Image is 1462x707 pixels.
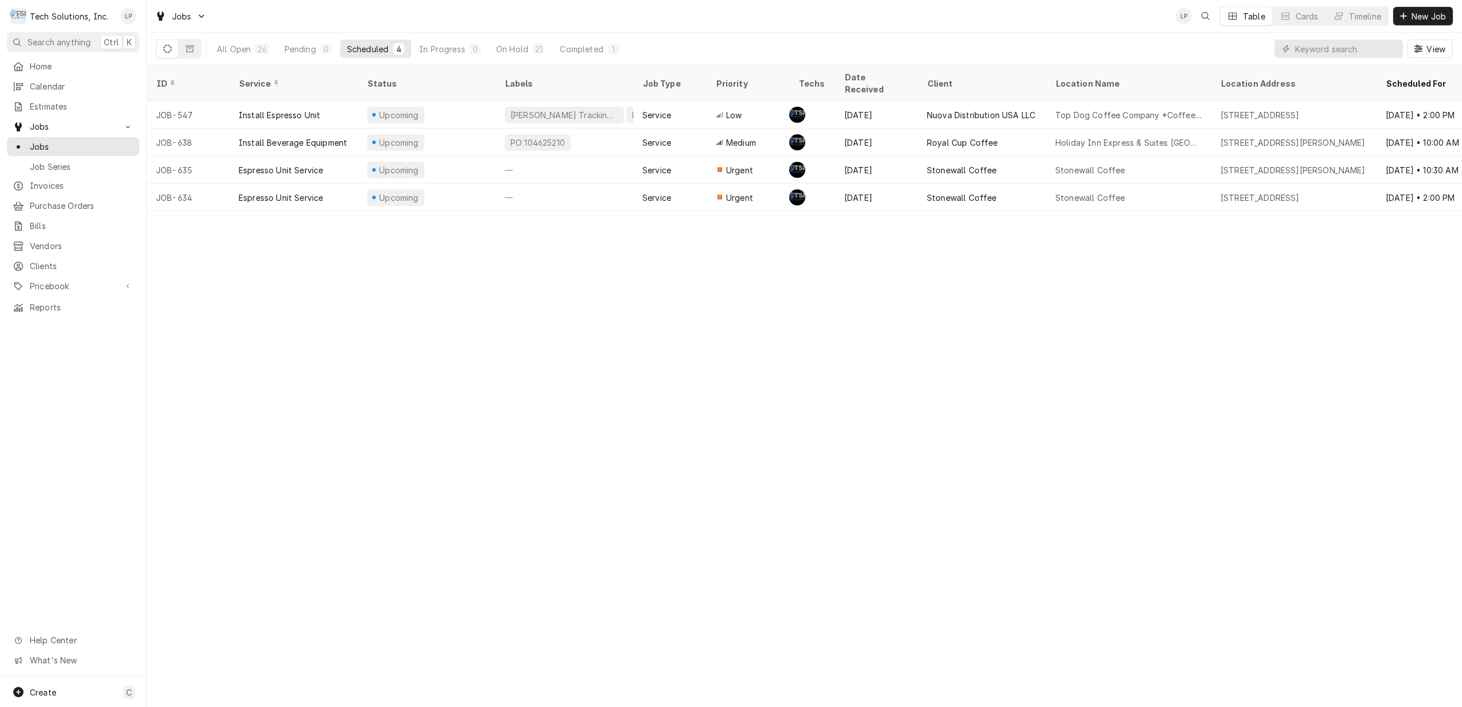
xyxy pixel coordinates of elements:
a: Calendar [7,77,139,96]
div: Tech Solutions, Inc. [30,10,108,22]
div: [DATE] [835,101,918,129]
span: Reports [30,301,134,313]
span: Purchase Orders [30,200,134,212]
span: Medium [726,137,756,149]
div: Austin Fox's Avatar [789,189,805,205]
div: JOB-635 [147,156,229,184]
div: 0 [323,43,330,55]
div: JOB-634 [147,184,229,211]
div: Austin Fox's Avatar [789,162,805,178]
div: Nuova Distribution USA LLC [927,109,1035,121]
div: LP [1176,8,1192,24]
a: Invoices [7,176,139,195]
div: Upcoming [378,192,420,204]
div: Tech Solutions, Inc.'s Avatar [10,8,26,24]
div: Upcoming [378,164,420,176]
div: Priority [716,77,778,90]
span: Low [726,109,742,121]
a: Bills [7,216,139,235]
a: Reports [7,298,139,317]
div: Job Type [642,77,697,90]
div: Techs [798,77,826,90]
div: AF [789,107,805,123]
div: [DATE] [835,129,918,156]
div: Scheduled [347,43,388,55]
div: Cards [1296,10,1319,22]
span: What's New [30,654,132,666]
span: Jobs [30,141,134,153]
div: Location Address [1221,77,1365,90]
span: Jobs [172,10,192,22]
div: In Progress [419,43,465,55]
input: Keyword search [1295,40,1397,58]
div: 1 [610,43,617,55]
div: [STREET_ADDRESS] [1221,192,1300,204]
span: Search anything [28,36,91,48]
div: Service [642,164,671,176]
a: Home [7,57,139,76]
div: Service [239,77,346,90]
a: Go to What's New [7,651,139,670]
button: Open search [1196,7,1215,25]
a: Go to Jobs [150,7,211,26]
a: Go to Pricebook [7,277,139,296]
span: Pricebook [30,280,116,292]
div: ID [156,77,218,90]
div: 4 [395,43,402,55]
div: AF [789,162,805,178]
div: AF [789,134,805,150]
div: Service [642,137,671,149]
a: Job Series [7,157,139,176]
div: Stonewall Coffee [1055,164,1125,176]
div: Upcoming [378,109,420,121]
div: Austin Fox's Avatar [789,134,805,150]
div: Service [642,109,671,121]
div: Pending [284,43,316,55]
div: JOB-547 [147,101,229,129]
div: [DATE] [835,156,918,184]
div: Install Espresso Unit [239,109,320,121]
span: Jobs [30,121,116,133]
div: Royal Cup Coffee [927,137,998,149]
div: [DATE] [835,184,918,211]
div: Top Dog Coffee Company *Coffee Trailer* [1055,109,1202,121]
span: Job Series [30,161,134,173]
a: Clients [7,257,139,275]
span: View [1424,43,1448,55]
span: C [126,686,132,698]
div: Install Beverage Equipment [239,137,347,149]
div: Holiday Inn Express & Suites [GEOGRAPHIC_DATA] [PERSON_NAME] Hospitality LLC [1055,137,1202,149]
div: Date Received [844,71,906,95]
div: 21 [535,43,543,55]
div: PO 104625210 [509,137,566,149]
div: Service [642,192,671,204]
a: Jobs [7,137,139,156]
span: Calendar [30,80,134,92]
div: 26 [258,43,267,55]
div: [STREET_ADDRESS][PERSON_NAME] [1221,164,1366,176]
button: View [1408,40,1453,58]
div: AF [789,189,805,205]
div: Table [1243,10,1265,22]
div: Espresso Unit Service [239,164,323,176]
a: Purchase Orders [7,196,139,215]
a: Go to Help Center [7,631,139,650]
div: Lisa Paschal's Avatar [1176,8,1192,24]
div: — [496,184,633,211]
div: Stonewall Coffee [927,192,997,204]
div: On Hold [496,43,528,55]
span: Vendors [30,240,134,252]
span: Help Center [30,634,132,646]
span: Ctrl [104,36,119,48]
span: Home [30,60,134,72]
div: LP [120,8,137,24]
a: Go to Jobs [7,117,139,136]
div: Client [927,77,1035,90]
span: Bills [30,220,134,232]
button: Search anythingCtrlK [7,32,139,52]
div: Austin Fox's Avatar [789,107,805,123]
div: — [496,156,633,184]
div: Timeline [1349,10,1381,22]
div: JOB-638 [147,129,229,156]
span: K [127,36,132,48]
